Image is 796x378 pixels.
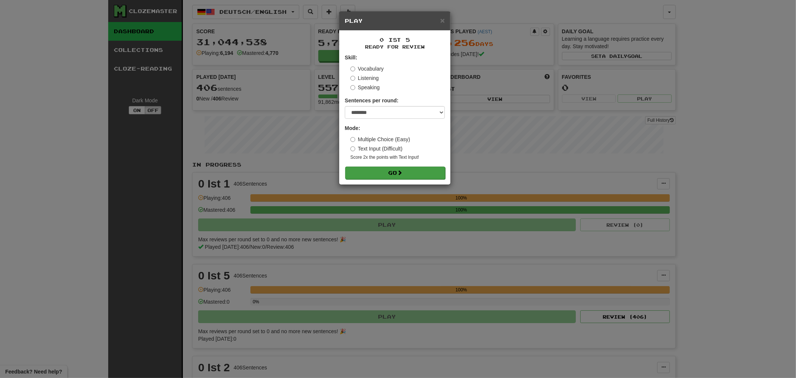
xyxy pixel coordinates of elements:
label: Sentences per round: [345,97,399,104]
input: Multiple Choice (Easy) [350,137,355,142]
label: Vocabulary [350,65,384,72]
input: Speaking [350,85,355,90]
small: Ready for Review [345,44,445,50]
strong: Mode: [345,125,360,131]
input: Vocabulary [350,66,355,71]
span: × [440,16,445,25]
label: Speaking [350,84,380,91]
input: Listening [350,76,355,81]
label: Text Input (Difficult) [350,145,403,152]
h5: Play [345,17,445,25]
label: Listening [350,74,379,82]
label: Multiple Choice (Easy) [350,136,410,143]
input: Text Input (Difficult) [350,146,355,151]
button: Close [440,16,445,24]
button: Go [345,167,445,179]
strong: Skill: [345,55,357,61]
span: 0 Ist 5 [380,37,410,43]
small: Score 2x the points with Text Input ! [350,154,445,161]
